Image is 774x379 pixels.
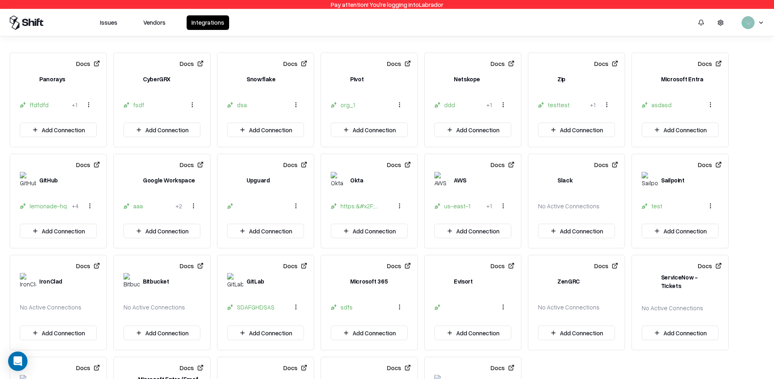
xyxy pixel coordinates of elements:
[331,224,408,238] button: Add Connection
[661,273,719,290] div: ServiceNow - Tickets
[227,172,243,188] img: Upguard
[133,101,172,109] div: fsdf
[661,75,703,83] div: Microsoft Entra
[642,273,658,290] img: ServiceNow - Tickets
[143,176,195,184] div: Google Workspace
[486,101,492,109] div: + 1
[237,303,276,311] div: SDAFGHDSAS
[175,202,182,210] div: + 2
[491,258,515,273] button: Docs
[642,304,703,312] div: No Active Connections
[594,56,618,71] button: Docs
[247,277,264,286] div: GitLab
[237,101,276,109] div: dsa
[30,202,68,210] div: lemonade-hq
[30,101,68,109] div: ffdfdfd
[340,202,379,210] div: https:&#x2F;&#x2F;[DOMAIN_NAME]&#x2F;
[651,101,690,109] div: asdasd
[491,56,515,71] button: Docs
[247,75,276,83] div: Snowflake
[39,176,58,184] div: GitHub
[95,15,122,30] button: Issues
[661,176,685,184] div: Sailpoint
[20,123,97,137] button: Add Connection
[698,258,722,273] button: Docs
[340,101,379,109] div: org_1
[180,360,204,375] button: Docs
[283,56,307,71] button: Docs
[123,326,200,340] button: Add Connection
[20,303,81,311] div: No Active Connections
[247,176,270,184] div: Upguard
[331,71,347,87] img: Pivot
[123,123,200,137] button: Add Connection
[180,258,204,273] button: Docs
[538,224,615,238] button: Add Connection
[444,101,483,109] div: ddd
[39,75,65,83] div: Panorays
[434,172,451,188] img: AWS
[138,15,170,30] button: Vendors
[642,71,658,87] img: Microsoft Entra
[331,273,347,289] img: Microsoft 365
[548,101,587,109] div: testtest
[20,224,97,238] button: Add Connection
[227,326,304,340] button: Add Connection
[538,123,615,137] button: Add Connection
[283,258,307,273] button: Docs
[20,172,36,188] img: GitHub
[123,224,200,238] button: Add Connection
[350,176,364,184] div: Okta
[76,360,100,375] button: Docs
[227,123,304,137] button: Add Connection
[454,75,480,83] div: Netskope
[642,224,719,238] button: Add Connection
[123,273,140,289] img: Bitbucket
[642,326,719,340] button: Add Connection
[454,277,472,286] div: Evisort
[8,351,28,371] div: Open Intercom Messenger
[350,75,364,83] div: Pivot
[76,258,100,273] button: Docs
[123,71,140,87] img: CyberGRX
[20,273,36,289] img: IronClad
[651,202,690,210] div: test
[72,101,77,109] div: + 1
[594,157,618,172] button: Docs
[331,172,347,188] img: Okta
[387,360,411,375] button: Docs
[39,277,62,286] div: IronClad
[123,303,185,311] div: No Active Connections
[180,56,204,71] button: Docs
[20,326,97,340] button: Add Connection
[434,71,451,87] img: Netskope
[123,172,140,188] img: Google Workspace
[434,273,451,289] img: Evisort
[283,360,307,375] button: Docs
[590,101,595,109] div: + 1
[538,172,554,188] img: Slack
[434,326,511,340] button: Add Connection
[340,303,379,311] div: sdfs
[20,71,36,87] img: Panorays
[387,157,411,172] button: Docs
[387,56,411,71] button: Docs
[642,172,658,188] img: Sailpoint
[133,202,172,210] div: aaa
[434,123,511,137] button: Add Connection
[434,224,511,238] button: Add Connection
[187,15,229,30] button: Integrations
[698,157,722,172] button: Docs
[557,277,580,286] div: ZenGRC
[444,202,483,210] div: us-east-1
[538,71,554,87] img: Zip
[557,176,572,184] div: Slack
[331,123,408,137] button: Add Connection
[642,123,719,137] button: Add Connection
[538,202,600,210] div: No Active Connections
[491,360,515,375] button: Docs
[486,202,492,210] div: + 1
[331,326,408,340] button: Add Connection
[387,258,411,273] button: Docs
[698,56,722,71] button: Docs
